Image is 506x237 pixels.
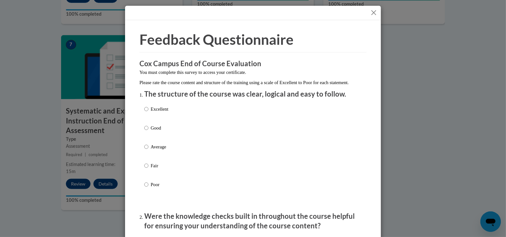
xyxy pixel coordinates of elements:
[151,124,168,131] p: Good
[139,79,367,86] p: Please rate the course content and structure of the training using a scale of Excellent to Poor f...
[139,59,367,69] h3: Cox Campus End of Course Evaluation
[144,124,148,131] input: Good
[144,211,362,231] p: Were the knowledge checks built in throughout the course helpful for ensuring your understanding ...
[370,9,378,17] button: Close
[151,106,168,113] p: Excellent
[151,162,168,169] p: Fair
[144,106,148,113] input: Excellent
[139,69,367,76] p: You must complete this survey to access your certificate.
[144,181,148,188] input: Poor
[151,181,168,188] p: Poor
[144,162,148,169] input: Fair
[151,143,168,150] p: Average
[144,143,148,150] input: Average
[139,31,294,48] span: Feedback Questionnaire
[144,89,362,99] p: The structure of the course was clear, logical and easy to follow.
